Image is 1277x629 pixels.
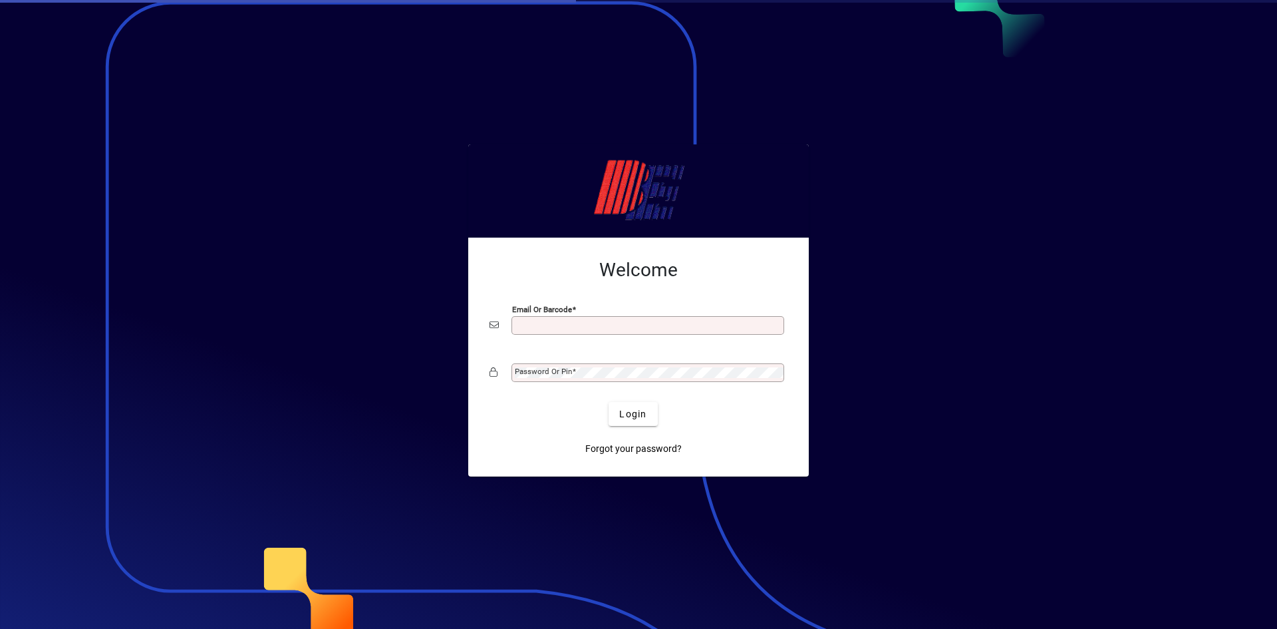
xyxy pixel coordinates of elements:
span: Login [619,407,646,421]
a: Forgot your password? [580,437,687,461]
mat-label: Email or Barcode [512,305,572,314]
span: Forgot your password? [585,442,682,456]
h2: Welcome [490,259,787,282]
button: Login [609,402,657,426]
mat-label: Password or Pin [515,367,572,376]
